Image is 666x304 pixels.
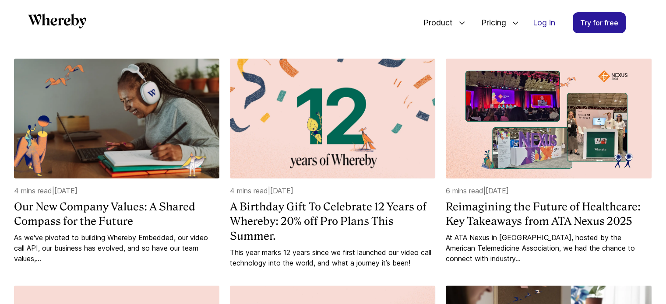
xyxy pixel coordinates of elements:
[415,8,455,37] span: Product
[28,14,86,28] svg: Whereby
[230,199,435,244] a: A Birthday Gift To Celebrate 12 Years of Whereby: 20% off Pro Plans This Summer.
[446,232,651,264] a: At ATA Nexus in [GEOGRAPHIC_DATA], hosted by the American Telemedicine Association, we had the ch...
[14,232,219,264] a: As we've pivoted to building Whereby Embedded, our video call API, our business has evolved, and ...
[230,247,435,268] a: This year marks 12 years since we first launched our video call technology into the world, and wh...
[446,185,651,196] p: 6 mins read | [DATE]
[14,199,219,229] a: Our New Company Values: A Shared Compass for the Future
[573,12,626,33] a: Try for free
[230,185,435,196] p: 4 mins read | [DATE]
[446,199,651,229] a: Reimagining the Future of Healthcare: Key Takeaways from ATA Nexus 2025
[14,185,219,196] p: 4 mins read | [DATE]
[526,13,562,33] a: Log in
[28,14,86,31] a: Whereby
[472,8,508,37] span: Pricing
